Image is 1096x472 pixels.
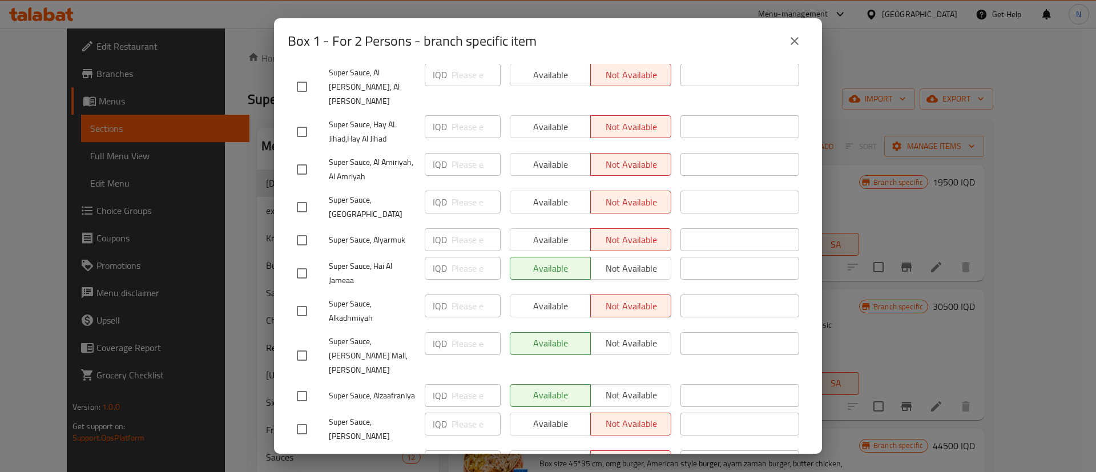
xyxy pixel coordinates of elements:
input: Please enter price [452,228,501,251]
input: Please enter price [452,413,501,435]
span: Super Sauce, Alkadhmiyah [329,297,416,325]
span: Super Sauce, [GEOGRAPHIC_DATA] [329,193,416,221]
input: Please enter price [452,191,501,213]
input: Please enter price [452,332,501,355]
span: Super Sauce, Hay AL Jihad,Hay Al Jihad [329,118,416,146]
p: IQD [433,417,447,431]
h2: Box 1 - For 2 Persons - branch specific item [288,32,537,50]
p: IQD [433,261,447,275]
span: Super Sauce, Alyarmuk [329,233,416,247]
input: Please enter price [452,295,501,317]
span: Super Sauce, [PERSON_NAME] Mall, [PERSON_NAME] [329,334,416,377]
button: close [781,27,808,55]
input: Please enter price [452,153,501,176]
p: IQD [433,389,447,402]
p: IQD [433,158,447,171]
span: Super Sauce, Al Amiriyah, Al Amriyah [329,155,416,184]
input: Please enter price [452,384,501,407]
p: IQD [433,337,447,350]
input: Please enter price [452,63,501,86]
input: Please enter price [452,115,501,138]
p: IQD [433,233,447,247]
span: Super Sauce, Al [PERSON_NAME], Al [PERSON_NAME] [329,66,416,108]
p: IQD [433,195,447,209]
span: Super Sauce, Hai Al Jameaa [329,259,416,288]
p: IQD [433,68,447,82]
p: IQD [433,120,447,134]
span: Super Sauce, Alzaafraniya [329,389,416,403]
input: Please enter price [452,257,501,280]
p: IQD [433,299,447,313]
span: Super Sauce, [PERSON_NAME] [329,415,416,443]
